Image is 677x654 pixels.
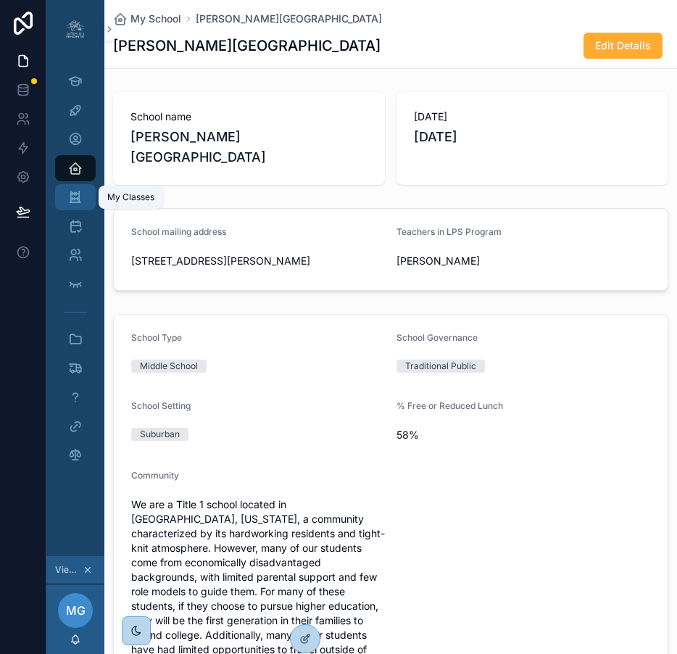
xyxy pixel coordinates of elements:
[55,564,80,576] span: Viewing as [PERSON_NAME]
[414,109,651,124] span: [DATE]
[130,127,367,167] span: [PERSON_NAME][GEOGRAPHIC_DATA]
[131,470,179,481] span: Community
[130,109,367,124] span: School name
[196,12,382,26] a: [PERSON_NAME][GEOGRAPHIC_DATA]
[46,58,104,487] div: scrollable content
[414,127,651,147] span: [DATE]
[405,360,476,373] div: Traditional Public
[66,602,86,619] span: MG
[396,332,478,343] span: School Governance
[113,12,181,26] a: My School
[131,332,182,343] span: School Type
[396,254,650,268] span: [PERSON_NAME]
[64,17,87,41] img: App logo
[396,428,650,442] span: 58%
[583,33,663,59] button: Edit Details
[130,12,181,26] span: My School
[113,36,381,56] h1: [PERSON_NAME][GEOGRAPHIC_DATA]
[396,226,502,237] span: Teachers in LPS Program
[396,400,503,411] span: % Free or Reduced Lunch
[140,428,180,441] div: Suburban
[595,38,651,53] span: Edit Details
[131,254,385,268] span: [STREET_ADDRESS][PERSON_NAME]
[107,191,154,203] div: My Classes
[140,360,198,373] div: Middle School
[131,400,191,411] span: School Setting
[131,226,226,237] span: School mailing address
